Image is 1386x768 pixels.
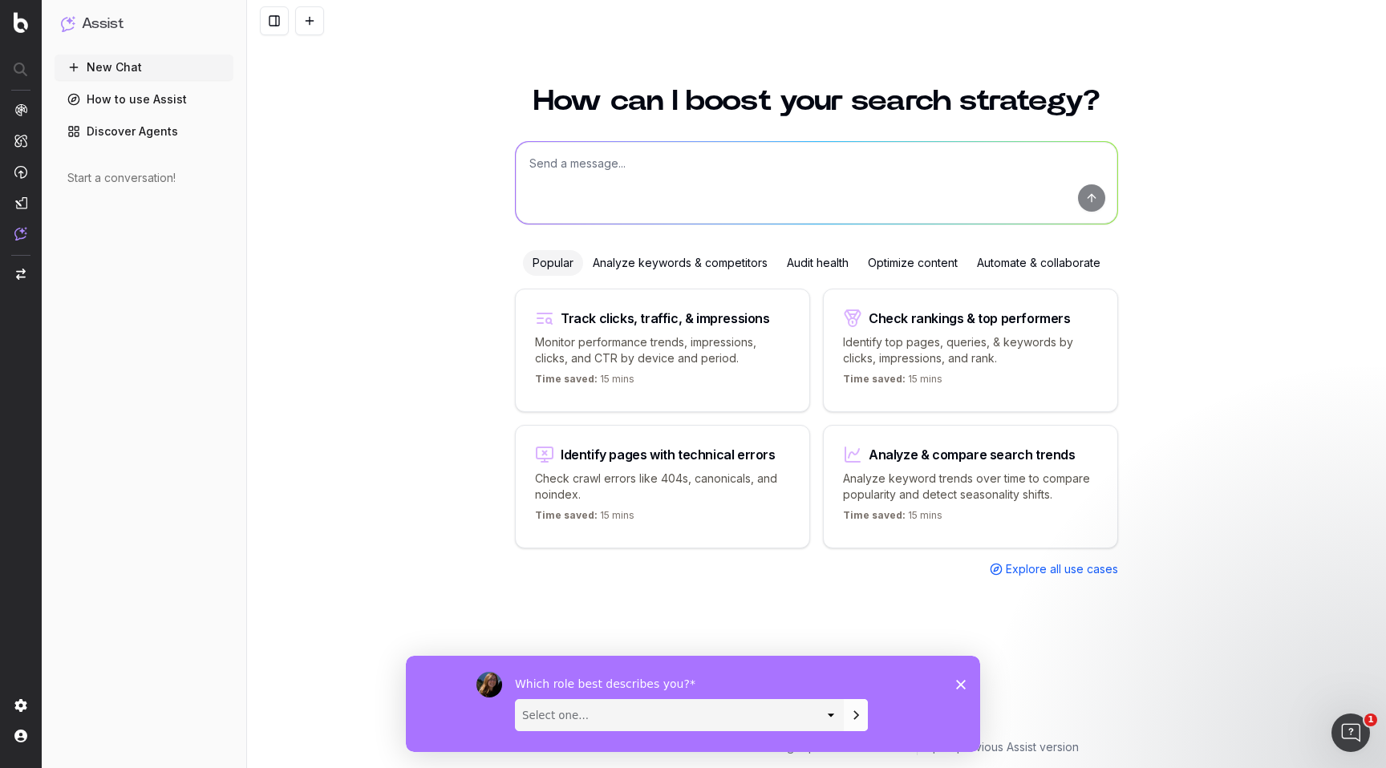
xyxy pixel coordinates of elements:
[561,448,776,461] div: Identify pages with technical errors
[406,656,980,752] iframe: Survey by Laura from Botify
[869,312,1071,325] div: Check rankings & top performers
[14,227,27,241] img: Assist
[14,699,27,712] img: Setting
[535,373,634,392] p: 15 mins
[14,12,28,33] img: Botify logo
[82,13,124,35] h1: Assist
[843,373,906,385] span: Time saved:
[61,13,227,35] button: Assist
[924,739,1079,755] a: Open previous Assist version
[535,373,598,385] span: Time saved:
[14,730,27,742] img: My account
[55,55,233,80] button: New Chat
[523,250,583,276] div: Popular
[16,269,26,280] img: Switch project
[67,170,221,186] div: Start a conversation!
[14,103,27,116] img: Analytics
[55,87,233,112] a: How to use Assist
[843,509,906,521] span: Time saved:
[777,250,858,276] div: Audit health
[843,373,942,392] p: 15 mins
[843,471,1098,503] p: Analyze keyword trends over time to compare popularity and detect seasonality shifts.
[583,250,777,276] div: Analyze keywords & competitors
[1364,713,1377,726] span: 1
[14,134,27,148] img: Intelligence
[1331,713,1370,752] iframe: Intercom live chat
[858,250,967,276] div: Optimize content
[843,509,942,528] p: 15 mins
[561,312,770,325] div: Track clicks, traffic, & impressions
[515,87,1118,115] h1: How can I boost your search strategy?
[535,334,790,366] p: Monitor performance trends, impressions, clicks, and CTR by device and period.
[55,119,233,144] a: Discover Agents
[990,561,1118,577] a: Explore all use cases
[535,471,790,503] p: Check crawl errors like 404s, canonicals, and noindex.
[14,196,27,209] img: Studio
[535,509,598,521] span: Time saved:
[843,334,1098,366] p: Identify top pages, queries, & keywords by clicks, impressions, and rank.
[535,509,634,528] p: 15 mins
[967,250,1110,276] div: Automate & collaborate
[869,448,1076,461] div: Analyze & compare search trends
[14,165,27,179] img: Activation
[61,16,75,31] img: Assist
[1006,561,1118,577] span: Explore all use cases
